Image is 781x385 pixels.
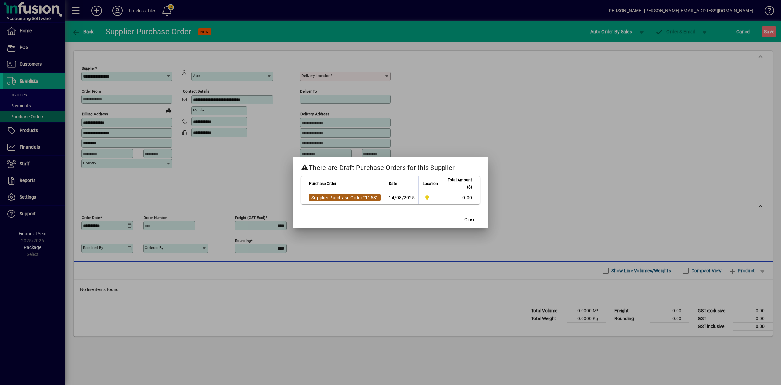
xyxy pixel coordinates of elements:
a: Supplier Purchase Order#11581 [309,194,381,201]
span: Supplier Purchase Order [311,195,362,200]
td: 0.00 [442,191,480,204]
button: Close [459,214,480,226]
span: 11581 [365,195,378,200]
h2: There are Draft Purchase Orders for this Supplier [293,157,488,176]
td: 14/08/2025 [385,191,418,204]
span: # [362,195,365,200]
span: Location [423,180,438,187]
span: Total Amount ($) [446,176,472,191]
span: Close [464,216,475,223]
span: Purchase Order [309,180,336,187]
span: Date [389,180,397,187]
span: Dunedin [423,194,438,201]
